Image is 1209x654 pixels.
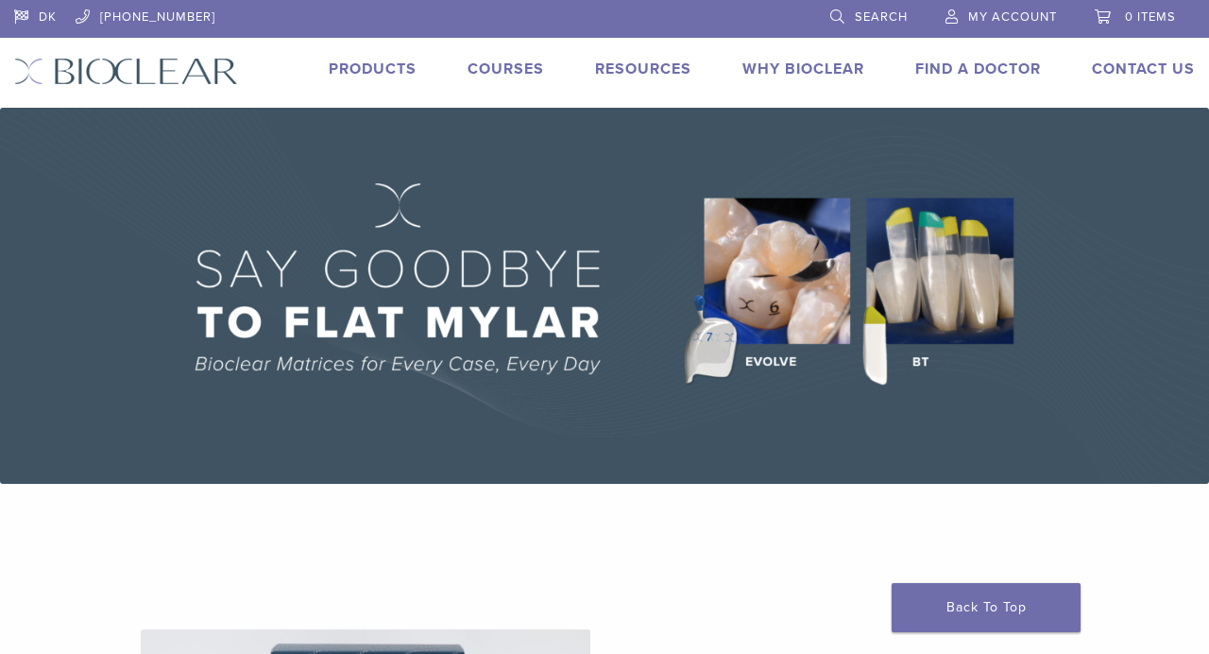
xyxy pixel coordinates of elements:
[468,60,544,78] a: Courses
[595,60,691,78] a: Resources
[1125,9,1176,25] span: 0 items
[742,60,864,78] a: Why Bioclear
[915,60,1041,78] a: Find A Doctor
[968,9,1057,25] span: My Account
[14,58,238,85] img: Bioclear
[892,583,1081,632] a: Back To Top
[329,60,417,78] a: Products
[855,9,908,25] span: Search
[1092,60,1195,78] a: Contact Us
